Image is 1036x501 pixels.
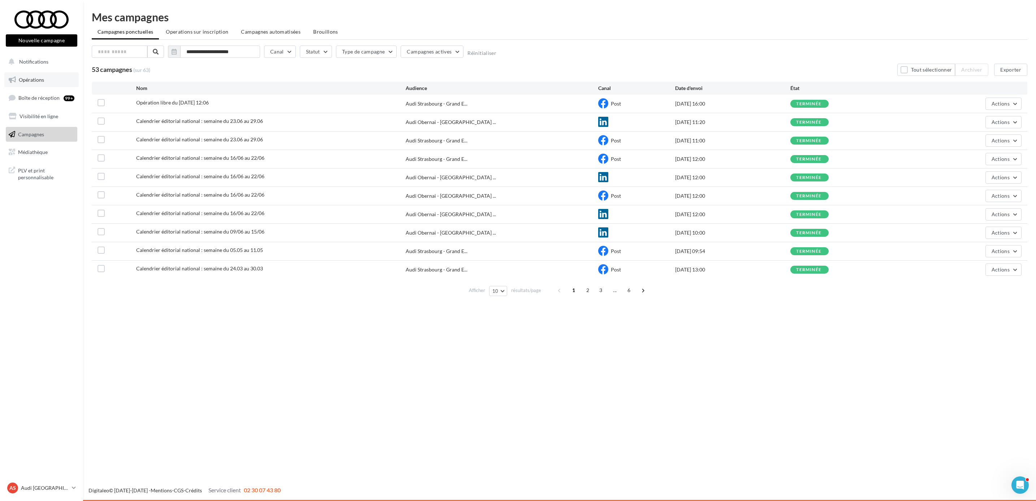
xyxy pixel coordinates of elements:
[4,163,79,184] a: PLV et print personnalisable
[241,29,301,35] span: Campagnes automatisées
[985,134,1022,147] button: Actions
[796,120,821,125] div: terminée
[609,284,621,296] span: ...
[174,487,184,493] a: CGS
[92,65,132,73] span: 53 campagnes
[623,284,635,296] span: 6
[21,484,69,492] p: Audi [GEOGRAPHIC_DATA]
[992,156,1010,162] span: Actions
[406,248,467,255] span: Audi Strasbourg - Grand E...
[675,155,791,163] div: [DATE] 12:00
[467,50,496,56] button: Réinitialiser
[18,149,48,155] span: Médiathèque
[18,131,44,137] span: Campagnes
[582,284,593,296] span: 2
[4,90,79,106] a: Boîte de réception99+
[18,95,60,101] span: Boîte de réception
[401,46,463,58] button: Campagnes actives
[992,100,1010,107] span: Actions
[19,77,44,83] span: Opérations
[611,266,621,273] span: Post
[985,171,1022,184] button: Actions
[492,288,498,294] span: 10
[406,229,496,236] span: Audi Obernai - [GEOGRAPHIC_DATA] ...
[675,174,791,181] div: [DATE] 12:00
[166,29,228,35] span: Operations sur inscription
[992,119,1010,125] span: Actions
[6,481,77,495] a: AS Audi [GEOGRAPHIC_DATA]
[796,102,821,106] div: terminée
[675,192,791,200] div: [DATE] 12:00
[151,487,172,493] a: Mentions
[611,156,621,162] span: Post
[92,12,1027,22] div: Mes campagnes
[992,266,1010,273] span: Actions
[4,109,79,124] a: Visibilité en ligne
[406,174,496,181] span: Audi Obernai - [GEOGRAPHIC_DATA] ...
[796,212,821,217] div: terminée
[4,72,79,87] a: Opérations
[406,211,496,218] span: Audi Obernai - [GEOGRAPHIC_DATA] ...
[89,487,281,493] span: © [DATE]-[DATE] - - -
[985,116,1022,128] button: Actions
[985,153,1022,165] button: Actions
[244,487,281,493] span: 02 30 07 43 80
[985,245,1022,257] button: Actions
[992,248,1010,254] span: Actions
[133,67,150,74] span: (sur 63)
[796,157,821,162] div: terminée
[994,64,1027,76] button: Exporter
[611,193,621,199] span: Post
[985,208,1022,220] button: Actions
[19,59,48,65] span: Notifications
[136,247,263,253] span: Calendrier éditorial national : semaine du 05.05 au 11.05
[985,190,1022,202] button: Actions
[611,248,621,254] span: Post
[985,98,1022,110] button: Actions
[300,46,332,58] button: Statut
[136,118,263,124] span: Calendrier éditorial national : semaine du 23.06 au 29.06
[20,113,58,119] span: Visibilité en ligne
[136,210,264,216] span: Calendrier éditorial national : semaine du 16/06 au 22/06
[992,174,1010,180] span: Actions
[136,85,406,92] div: Nom
[992,193,1010,199] span: Actions
[796,175,821,180] div: terminée
[136,99,209,106] span: Opération libre du 01/09/2025 12:06
[4,54,76,69] button: Notifications
[18,166,74,181] span: PLV et print personnalisable
[469,287,485,294] span: Afficher
[897,64,955,76] button: Tout sélectionner
[796,138,821,143] div: terminée
[675,248,791,255] div: [DATE] 09:54
[985,264,1022,276] button: Actions
[336,46,397,58] button: Type de campagne
[6,34,77,47] button: Nouvelle campagne
[985,227,1022,239] button: Actions
[136,192,264,198] span: Calendrier éditorial national : semaine du 16/06 au 22/06
[406,266,467,273] span: Audi Strasbourg - Grand E...
[136,155,264,161] span: Calendrier éditorial national : semaine du 16/06 au 22/06
[796,194,821,198] div: terminée
[675,229,791,236] div: [DATE] 10:00
[1011,476,1029,494] iframe: Intercom live chat
[406,119,496,126] span: Audi Obernai - [GEOGRAPHIC_DATA] ...
[992,137,1010,144] span: Actions
[796,267,821,272] div: terminée
[992,211,1010,217] span: Actions
[675,85,791,92] div: Date d'envoi
[89,487,109,493] a: Digitaleo
[4,127,79,142] a: Campagnes
[136,136,263,142] span: Calendrier éditorial national : semaine du 23.06 au 29.06
[208,487,241,493] span: Service client
[790,85,906,92] div: État
[611,137,621,144] span: Post
[406,85,598,92] div: Audience
[406,155,467,163] span: Audi Strasbourg - Grand E...
[675,119,791,126] div: [DATE] 11:20
[313,29,338,35] span: Brouillons
[992,230,1010,236] span: Actions
[675,211,791,218] div: [DATE] 12:00
[611,100,621,107] span: Post
[9,484,16,492] span: AS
